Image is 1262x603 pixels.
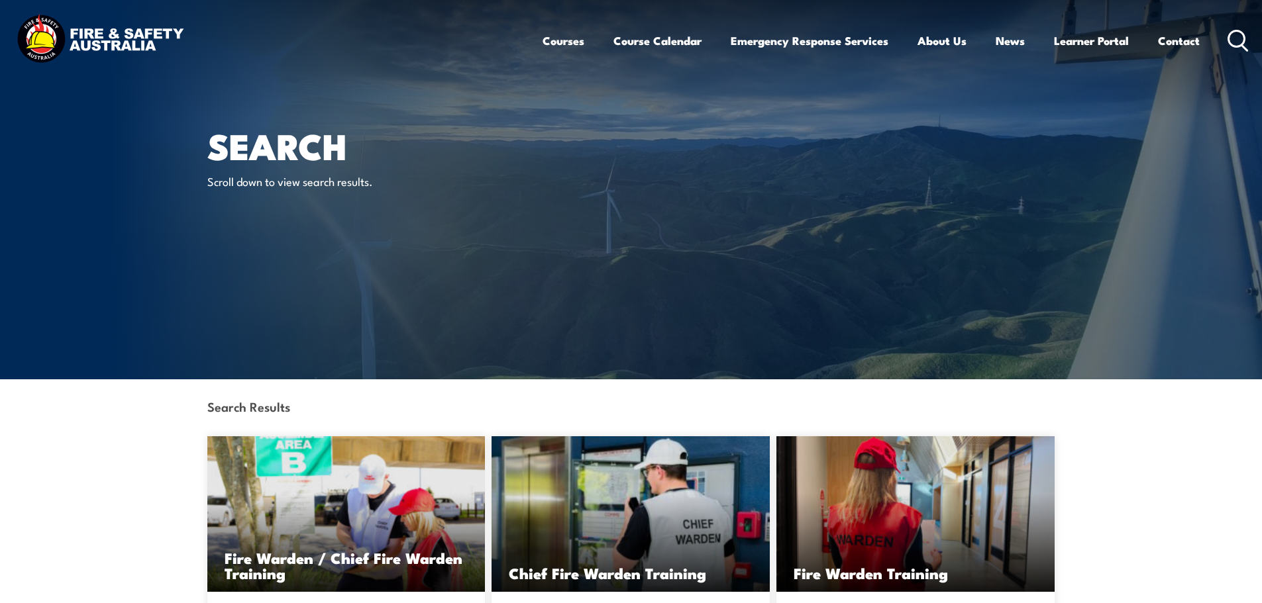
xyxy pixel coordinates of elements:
img: Fire Warden and Chief Fire Warden Training [207,436,486,592]
p: Scroll down to view search results. [207,173,449,189]
h3: Chief Fire Warden Training [509,565,753,580]
a: Courses [543,23,584,58]
a: Emergency Response Services [731,23,888,58]
h1: Search [207,130,535,161]
a: Learner Portal [1054,23,1129,58]
a: Contact [1158,23,1200,58]
img: Chief Fire Warden Training [492,436,770,592]
h3: Fire Warden Training [794,565,1037,580]
a: About Us [918,23,967,58]
img: Fire Warden Training [776,436,1055,592]
a: Fire Warden / Chief Fire Warden Training [207,436,486,592]
a: News [996,23,1025,58]
h3: Fire Warden / Chief Fire Warden Training [225,550,468,580]
strong: Search Results [207,397,290,415]
a: Course Calendar [613,23,702,58]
